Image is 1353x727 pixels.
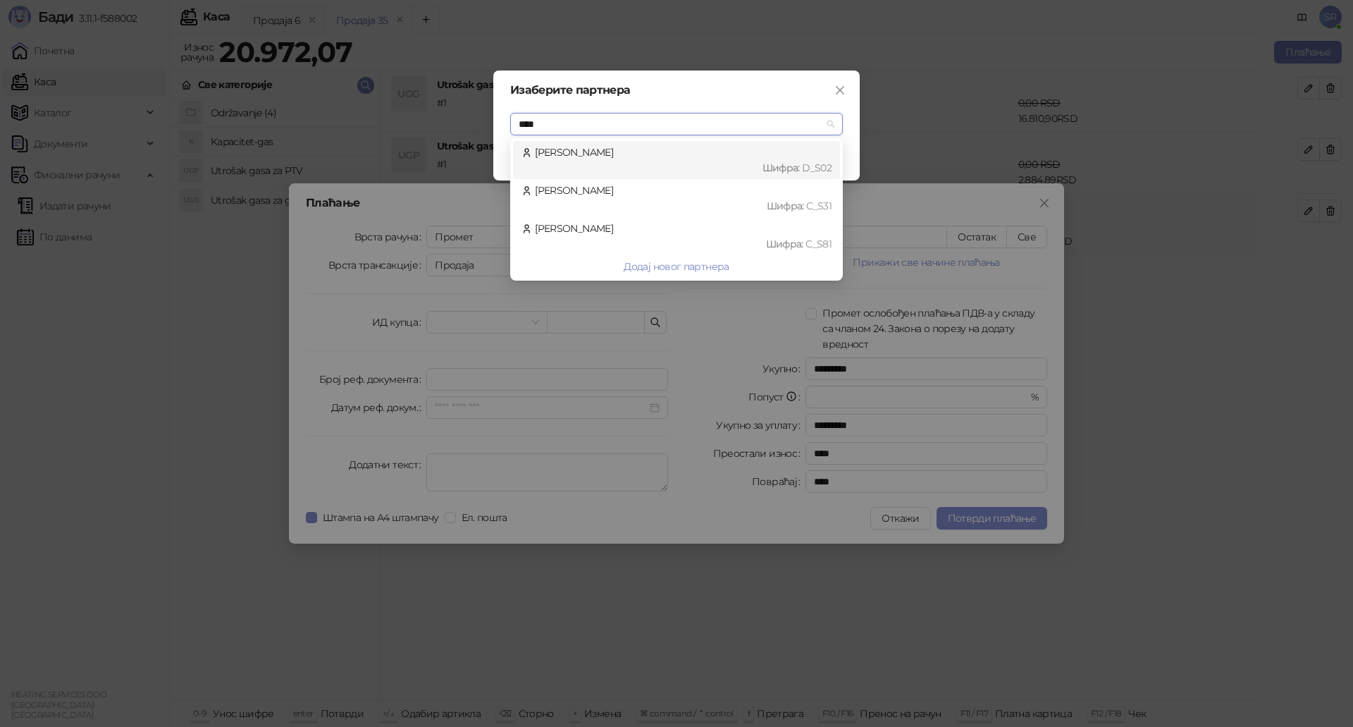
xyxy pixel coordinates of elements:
[805,238,832,250] span: C_S81
[802,161,832,174] span: D_S02
[521,145,832,176] div: [PERSON_NAME]
[829,79,851,102] button: Close
[762,161,803,174] span: Шифра :
[766,238,806,250] span: Шифра :
[521,183,832,214] div: [PERSON_NAME]
[510,85,843,96] div: Изаберите партнера
[829,85,851,96] span: Close
[513,255,840,278] button: Додај новог партнера
[806,200,832,212] span: C_S31
[521,221,832,252] div: [PERSON_NAME]
[834,85,846,96] span: close
[767,200,807,212] span: Шифра :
